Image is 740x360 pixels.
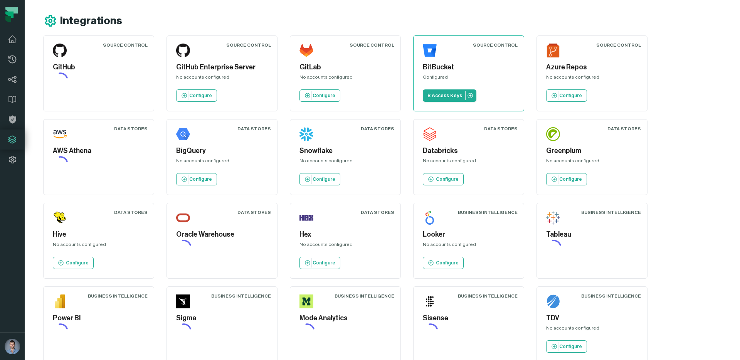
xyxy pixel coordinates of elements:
[423,127,437,141] img: Databricks
[53,62,145,72] h5: GitHub
[546,340,587,353] a: Configure
[427,93,462,99] p: 8 Access Keys
[176,127,190,141] img: BigQuery
[559,176,582,182] p: Configure
[423,62,515,72] h5: BitBucket
[546,146,638,156] h5: Greenplum
[581,209,641,215] div: Business Intelligence
[60,14,122,28] h1: Integrations
[176,89,217,102] a: Configure
[423,44,437,57] img: BitBucket
[423,74,515,83] div: Configured
[350,42,394,48] div: Source Control
[53,294,67,308] img: Power BI
[436,260,459,266] p: Configure
[176,74,268,83] div: No accounts configured
[361,126,394,132] div: Data Stores
[189,93,212,99] p: Configure
[423,146,515,156] h5: Databricks
[88,293,148,299] div: Business Intelligence
[103,42,148,48] div: Source Control
[53,229,145,240] h5: Hive
[423,89,476,102] a: 8 Access Keys
[546,89,587,102] a: Configure
[176,158,268,167] div: No accounts configured
[226,42,271,48] div: Source Control
[361,209,394,215] div: Data Stores
[484,126,518,132] div: Data Stores
[436,176,459,182] p: Configure
[5,339,20,354] img: avatar of Ori Machlis
[546,229,638,240] h5: Tableau
[423,313,515,323] h5: Sisense
[607,126,641,132] div: Data Stores
[581,293,641,299] div: Business Intelligence
[423,211,437,225] img: Looker
[546,62,638,72] h5: Azure Repos
[423,158,515,167] div: No accounts configured
[176,211,190,225] img: Oracle Warehouse
[299,89,340,102] a: Configure
[53,257,94,269] a: Configure
[53,313,145,323] h5: Power BI
[299,294,313,308] img: Mode Analytics
[423,229,515,240] h5: Looker
[546,211,560,225] img: Tableau
[546,158,638,167] div: No accounts configured
[176,44,190,57] img: GitHub Enterprise Server
[423,241,515,251] div: No accounts configured
[423,294,437,308] img: Sisense
[313,260,335,266] p: Configure
[299,62,391,72] h5: GitLab
[53,146,145,156] h5: AWS Athena
[176,229,268,240] h5: Oracle Warehouse
[299,173,340,185] a: Configure
[546,173,587,185] a: Configure
[423,173,464,185] a: Configure
[299,44,313,57] img: GitLab
[299,158,391,167] div: No accounts configured
[211,293,271,299] div: Business Intelligence
[299,127,313,141] img: Snowflake
[596,42,641,48] div: Source Control
[299,241,391,251] div: No accounts configured
[546,313,638,323] h5: TDV
[458,209,518,215] div: Business Intelligence
[335,293,394,299] div: Business Intelligence
[114,209,148,215] div: Data Stores
[559,93,582,99] p: Configure
[559,343,582,350] p: Configure
[313,93,335,99] p: Configure
[299,257,340,269] a: Configure
[473,42,518,48] div: Source Control
[176,146,268,156] h5: BigQuery
[458,293,518,299] div: Business Intelligence
[546,294,560,308] img: TDV
[53,44,67,57] img: GitHub
[299,146,391,156] h5: Snowflake
[189,176,212,182] p: Configure
[176,313,268,323] h5: Sigma
[299,313,391,323] h5: Mode Analytics
[299,229,391,240] h5: Hex
[546,127,560,141] img: Greenplum
[299,211,313,225] img: Hex
[546,44,560,57] img: Azure Repos
[114,126,148,132] div: Data Stores
[237,209,271,215] div: Data Stores
[237,126,271,132] div: Data Stores
[546,74,638,83] div: No accounts configured
[313,176,335,182] p: Configure
[176,62,268,72] h5: GitHub Enterprise Server
[176,294,190,308] img: Sigma
[423,257,464,269] a: Configure
[176,173,217,185] a: Configure
[546,325,638,334] div: No accounts configured
[53,211,67,225] img: Hive
[66,260,89,266] p: Configure
[53,241,145,251] div: No accounts configured
[53,127,67,141] img: AWS Athena
[299,74,391,83] div: No accounts configured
